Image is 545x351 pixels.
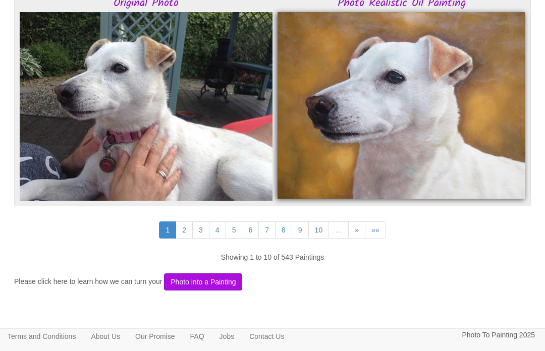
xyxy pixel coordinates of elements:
p: Please click here to learn how we can turn your [14,273,531,290]
a: Jobs [212,329,242,344]
a: Photo into a Painting [162,277,242,285]
p: Showing 1 to 10 of 543 Paintings [14,251,531,264]
img: Original Photo [20,12,272,201]
a: 8 [275,221,292,239]
a: 1 [159,221,176,239]
p: Photo To Painting 2025 [462,329,535,341]
a: 2 [176,221,193,239]
a: »» [365,221,386,239]
button: Photo into a Painting [164,273,242,290]
a: 7 [258,221,276,239]
a: Contact Us [242,329,292,344]
a: 3 [192,221,209,239]
a: Our Promise [128,329,183,344]
a: 5 [226,221,243,239]
img: Oil painting of a dog [278,12,525,199]
a: 9 [292,221,309,239]
a: 6 [242,221,259,239]
a: … [329,221,349,239]
a: About Us [83,329,128,344]
a: FAQ [183,329,212,344]
a: 10 [308,221,330,239]
a: » [348,221,365,239]
a: 4 [209,221,226,239]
